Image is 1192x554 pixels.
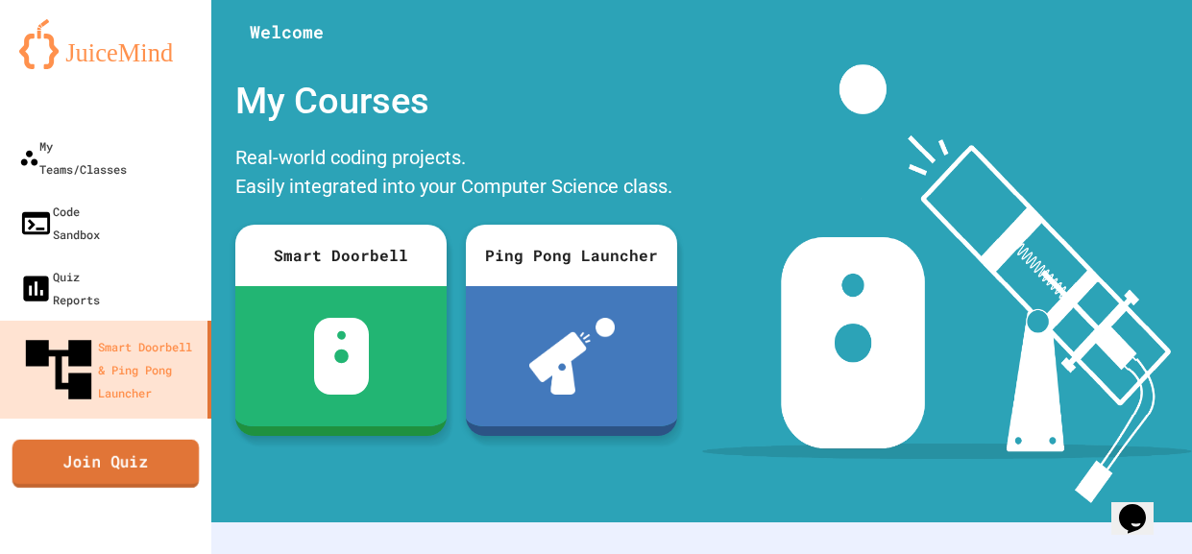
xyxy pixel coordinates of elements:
[226,64,687,138] div: My Courses
[466,225,677,286] div: Ping Pong Launcher
[19,19,192,69] img: logo-orange.svg
[12,439,200,487] a: Join Quiz
[19,330,200,409] div: Smart Doorbell & Ping Pong Launcher
[19,134,127,181] div: My Teams/Classes
[1111,477,1173,535] iframe: chat widget
[529,318,615,395] img: ppl-with-ball.png
[19,200,100,246] div: Code Sandbox
[314,318,369,395] img: sdb-white.svg
[226,138,687,210] div: Real-world coding projects. Easily integrated into your Computer Science class.
[235,225,447,286] div: Smart Doorbell
[19,265,100,311] div: Quiz Reports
